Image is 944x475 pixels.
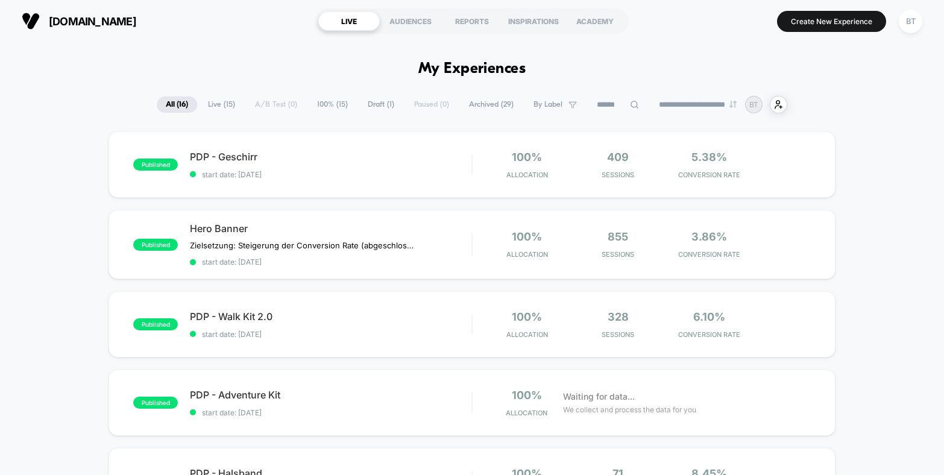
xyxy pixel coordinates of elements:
[899,10,922,33] div: BT
[318,11,380,31] div: LIVE
[506,250,548,259] span: Allocation
[308,96,357,113] span: 100% ( 15 )
[506,409,547,417] span: Allocation
[608,310,629,323] span: 328
[441,11,503,31] div: REPORTS
[564,11,626,31] div: ACADEMY
[133,239,178,251] span: published
[576,330,661,339] span: Sessions
[777,11,886,32] button: Create New Experience
[418,60,526,78] h1: My Experiences
[199,96,244,113] span: Live ( 15 )
[729,101,737,108] img: end
[667,330,752,339] span: CONVERSION RATE
[691,230,727,243] span: 3.86%
[576,250,661,259] span: Sessions
[157,96,197,113] span: All ( 16 )
[691,151,727,163] span: 5.38%
[512,151,542,163] span: 100%
[133,318,178,330] span: published
[512,389,542,401] span: 100%
[190,170,471,179] span: start date: [DATE]
[667,171,752,179] span: CONVERSION RATE
[190,310,471,322] span: PDP - Walk Kit 2.0
[693,310,725,323] span: 6.10%
[190,222,471,234] span: Hero Banner
[895,9,926,34] button: BT
[512,310,542,323] span: 100%
[22,12,40,30] img: Visually logo
[608,230,628,243] span: 855
[190,257,471,266] span: start date: [DATE]
[190,241,414,250] span: Zielsetzung: Steigerung der Conversion Rate (abgeschlossene Käufe) und des Average Order Value (d...
[563,404,696,415] span: We collect and process the data for you
[749,100,758,109] p: BT
[576,171,661,179] span: Sessions
[380,11,441,31] div: AUDIENCES
[667,250,752,259] span: CONVERSION RATE
[460,96,523,113] span: Archived ( 29 )
[533,100,562,109] span: By Label
[506,330,548,339] span: Allocation
[190,389,471,401] span: PDP - Adventure Kit
[190,408,471,417] span: start date: [DATE]
[503,11,564,31] div: INSPIRATIONS
[18,11,140,31] button: [DOMAIN_NAME]
[359,96,403,113] span: Draft ( 1 )
[133,159,178,171] span: published
[49,15,136,28] span: [DOMAIN_NAME]
[133,397,178,409] span: published
[506,171,548,179] span: Allocation
[190,330,471,339] span: start date: [DATE]
[563,390,635,403] span: Waiting for data...
[512,230,542,243] span: 100%
[190,151,471,163] span: PDP - Geschirr
[607,151,629,163] span: 409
